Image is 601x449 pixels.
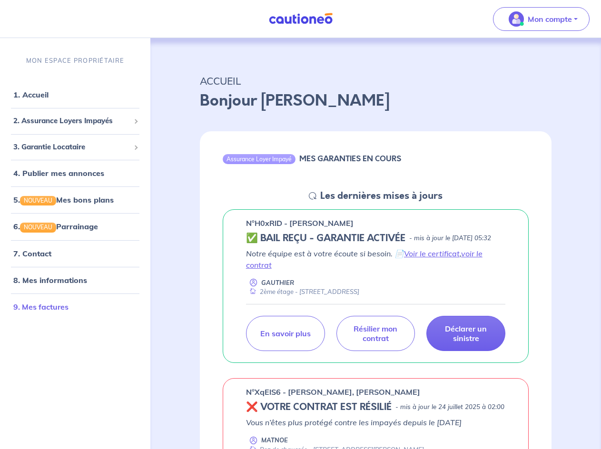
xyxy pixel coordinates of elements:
[13,302,69,312] a: 9. Mes factures
[246,217,354,229] p: n°H0xRlD - [PERSON_NAME]
[13,249,51,258] a: 7. Contact
[13,275,87,285] a: 8. Mes informations
[426,316,505,351] a: Déclarer un sinistre
[395,402,504,412] p: - mis à jour le 24 juillet 2025 à 02:00
[246,316,325,351] a: En savoir plus
[223,154,296,164] div: Assurance Loyer Impayé
[200,89,552,112] p: Bonjour [PERSON_NAME]
[200,72,552,89] p: ACCUEIL
[13,222,98,232] a: 6.NOUVEAUParrainage
[13,169,104,178] a: 4. Publier mes annonces
[246,233,405,244] h5: ✅ BAIL REÇU - GARANTIE ACTIVÉE
[320,190,443,202] h5: Les dernières mises à jours
[509,11,524,27] img: illu_account_valid_menu.svg
[246,417,505,428] p: Vous n’êtes plus protégé contre les impayés depuis le [DATE]
[261,436,288,445] p: MATNOE
[13,90,49,100] a: 1. Accueil
[404,249,460,258] a: Voir le certificat
[4,112,147,131] div: 2. Assurance Loyers Impayés
[265,13,336,25] img: Cautioneo
[260,329,311,338] p: En savoir plus
[4,191,147,210] div: 5.NOUVEAUMes bons plans
[246,248,505,271] p: Notre équipe est à votre écoute si besoin. 📄 ,
[438,324,493,343] p: Déclarer un sinistre
[13,195,114,205] a: 5.NOUVEAUMes bons plans
[299,154,401,163] h6: MES GARANTIES EN COURS
[4,297,147,316] div: 9. Mes factures
[336,316,415,351] a: Résilier mon contrat
[246,386,420,398] p: n°XqElS6 - [PERSON_NAME], [PERSON_NAME]
[246,401,505,413] div: state: REVOKED, Context: NEW,MAYBE-CERTIFICATE,RELATIONSHIP,LESSOR-DOCUMENTS
[13,116,130,127] span: 2. Assurance Loyers Impayés
[4,164,147,183] div: 4. Publier mes annonces
[493,7,590,31] button: illu_account_valid_menu.svgMon compte
[13,142,130,153] span: 3. Garantie Locataire
[246,249,483,270] a: voir le contrat
[246,401,392,413] h5: ❌ VOTRE CONTRAT EST RÉSILIÉ
[4,138,147,156] div: 3. Garantie Locataire
[246,287,359,296] div: 2ème étage - [STREET_ADDRESS]
[528,13,572,25] p: Mon compte
[26,56,124,65] p: MON ESPACE PROPRIÉTAIRE
[4,86,147,105] div: 1. Accueil
[261,278,294,287] p: GAUTHIER
[4,271,147,290] div: 8. Mes informations
[409,234,491,243] p: - mis à jour le [DATE] 05:32
[4,244,147,263] div: 7. Contact
[348,324,404,343] p: Résilier mon contrat
[246,233,505,244] div: state: CONTRACT-VALIDATED, Context: LESS-THAN-20-DAYS,MAYBE-CERTIFICATE,ALONE,LESSOR-DOCUMENTS
[4,217,147,236] div: 6.NOUVEAUParrainage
